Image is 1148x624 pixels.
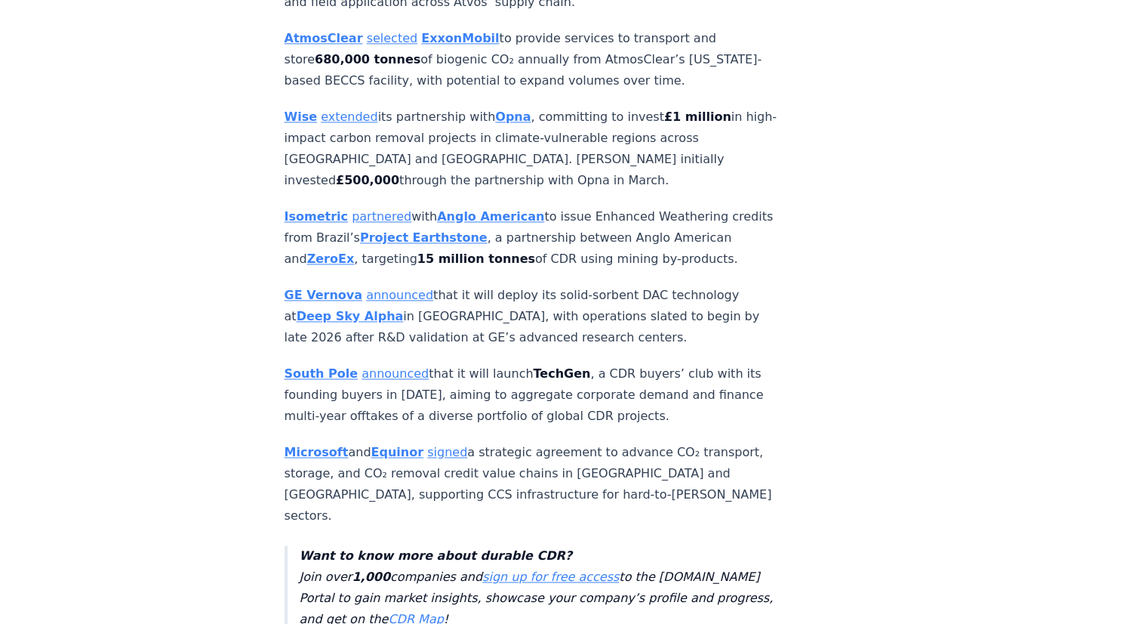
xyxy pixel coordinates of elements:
[336,173,399,187] strong: £500,000
[366,288,433,302] a: announced
[437,209,544,224] a: Anglo American
[421,31,499,45] a: ExxonMobil
[664,110,731,124] strong: £1 million
[285,366,359,381] a: South Pole
[285,445,349,459] a: Microsoft
[533,366,590,381] strong: TechGen
[427,445,467,459] a: signed
[285,285,784,348] p: that it will deploy its solid-sorbent DAC technology at in [GEOGRAPHIC_DATA], with operations sla...
[371,445,424,459] a: Equinor
[315,52,420,66] strong: 680,000 tonnes
[285,110,318,124] a: Wise
[285,107,784,191] p: its partnership with , committing to invest in high-impact carbon removal projects in climate-vul...
[417,252,535,266] strong: 15 million tonnes
[307,252,355,266] a: ZeroEx
[352,570,390,584] strong: 1,000
[495,110,531,124] a: Opna
[285,288,363,302] a: GE Vernova
[482,570,619,584] a: sign up for free access
[285,206,784,270] p: with to issue Enhanced Weathering credits from Brazil’s , a partnership between Anglo American an...
[360,230,488,245] a: Project Earthstone
[297,309,404,323] a: Deep Sky Alpha
[285,31,363,45] a: AtmosClear
[300,548,572,563] strong: Want to know more about durable CDR?
[321,110,377,124] a: extended
[285,442,784,527] p: and a strategic agreement to advance CO₂ transport, storage, and CO₂ removal credit value chains ...
[367,31,418,45] a: selected
[352,209,411,224] a: partnered
[285,28,784,91] p: to provide services to transport and store of biogenic CO₂ annually from AtmosClear’s [US_STATE]-...
[285,209,349,224] a: Isometric
[285,363,784,427] p: that it will launch , a CDR buyers’ club with its founding buyers in [DATE], aiming to aggregate ...
[362,366,429,381] a: announced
